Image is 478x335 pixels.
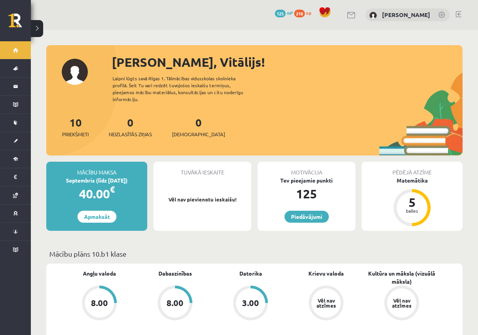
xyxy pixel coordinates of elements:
[62,130,89,138] span: Priekšmeti
[258,184,355,203] div: 125
[172,130,225,138] span: [DEMOGRAPHIC_DATA]
[275,10,286,17] span: 125
[284,211,329,223] a: Piedāvājumi
[153,162,251,176] div: Tuvākā ieskaite
[157,196,247,203] p: Vēl nav pievienotu ieskaišu!
[275,10,293,16] a: 125 mP
[62,286,137,322] a: 8.00
[258,162,355,176] div: Motivācija
[287,10,293,16] span: mP
[382,11,430,19] a: [PERSON_NAME]
[315,298,337,308] div: Vēl nav atzīmes
[308,269,344,277] a: Krievu valoda
[83,269,116,277] a: Angļu valoda
[294,10,315,16] a: 218 xp
[46,162,147,176] div: Mācību maksa
[46,184,147,203] div: 40.00
[391,298,412,308] div: Vēl nav atzīmes
[158,269,192,277] a: Dabaszinības
[110,184,115,195] span: €
[239,269,262,277] a: Datorika
[109,115,152,138] a: 0Neizlasītās ziņas
[258,176,355,184] div: Tev pieejamie punkti
[8,14,31,33] a: Rīgas 1. Tālmācības vidusskola
[46,176,147,184] div: Septembris (līdz [DATE])
[62,115,89,138] a: 10Priekšmeti
[288,286,364,322] a: Vēl nav atzīmes
[362,176,463,227] a: Matemātika 5 balles
[364,269,439,286] a: Kultūra un māksla (vizuālā māksla)
[362,176,463,184] div: Matemātika
[364,286,439,322] a: Vēl nav atzīmes
[137,286,213,322] a: 8.00
[362,162,463,176] div: Pēdējā atzīme
[306,10,311,16] span: xp
[49,249,459,259] p: Mācību plāns 10.b1 klase
[113,75,257,103] div: Laipni lūgts savā Rīgas 1. Tālmācības vidusskolas skolnieka profilā. Šeit Tu vari redzēt tuvojošo...
[167,299,183,307] div: 8.00
[172,115,225,138] a: 0[DEMOGRAPHIC_DATA]
[112,53,463,71] div: [PERSON_NAME], Vitālijs!
[369,12,377,19] img: Vitālijs Čugunovs
[77,211,116,223] a: Apmaksāt
[91,299,108,307] div: 8.00
[294,10,305,17] span: 218
[109,130,152,138] span: Neizlasītās ziņas
[401,208,424,213] div: balles
[213,286,288,322] a: 3.00
[242,299,259,307] div: 3.00
[401,196,424,208] div: 5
